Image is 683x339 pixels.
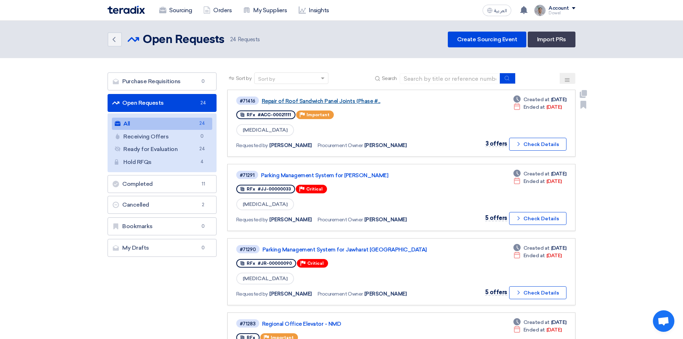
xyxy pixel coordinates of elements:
span: Ended at [523,252,545,259]
span: 0 [199,78,208,85]
span: 24 [198,120,207,127]
a: Insights [293,3,335,18]
span: Created at [523,319,550,326]
div: [DATE] [513,244,566,252]
span: Created at [523,170,550,178]
span: #ACC-00021111 [258,112,291,117]
a: Receiving Offers [112,131,212,143]
span: Critical [306,187,323,192]
button: العربية [483,5,511,16]
span: Created at [523,96,550,103]
span: Ended at [523,326,545,334]
span: Ended at [523,178,545,185]
div: #71416 [240,99,255,103]
span: 24 [230,36,236,43]
span: 0 [199,244,208,251]
img: Teradix logo [108,6,145,14]
a: Repair of Roof Sandwich Panel Joints (Phase #... [262,98,441,104]
span: RFx [247,112,255,117]
span: RFx [247,261,255,266]
div: [DATE] [513,252,562,259]
img: IMG_1753965247717.jpg [534,5,546,16]
div: [DATE] [513,319,566,326]
div: Sort by [258,75,275,83]
span: Sort by [236,75,252,82]
span: #JR-00000090 [258,261,292,266]
a: All [112,118,212,130]
div: Account [549,5,569,11]
div: #71291 [240,173,255,178]
span: [PERSON_NAME] [364,142,407,149]
a: Regional Office Elevator - NMD [262,321,441,327]
span: العربية [494,8,507,13]
div: [DATE] [513,103,562,111]
span: [PERSON_NAME] [269,216,312,223]
span: 4 [198,158,207,166]
div: Open chat [653,310,674,332]
span: Requested by [236,142,268,149]
span: Search [382,75,397,82]
a: Create Sourcing Event [448,32,526,47]
span: Procurement Owner [318,216,363,223]
span: 0 [198,133,207,140]
button: Check Details [509,138,566,151]
a: Sourcing [153,3,198,18]
div: Dowel [549,11,575,15]
button: Check Details [509,212,566,225]
span: 3 offers [485,140,507,147]
span: 5 offers [485,215,507,221]
a: Purchase Requisitions0 [108,72,217,90]
span: [PERSON_NAME] [364,216,407,223]
a: Import PRs [528,32,575,47]
a: Bookmarks0 [108,217,217,235]
span: Procurement Owner [318,142,363,149]
span: 2 [199,201,208,208]
a: Open Requests24 [108,94,217,112]
div: [DATE] [513,96,566,103]
span: Critical [307,261,324,266]
span: 5 offers [485,289,507,296]
a: My Suppliers [237,3,293,18]
a: Ready for Evaluation [112,143,212,155]
div: #71283 [240,321,256,326]
span: Requested by [236,216,268,223]
a: Orders [198,3,237,18]
span: [MEDICAL_DATA] [236,273,294,284]
span: Requests [230,36,260,44]
span: Ended at [523,103,545,111]
div: #71290 [240,247,256,252]
a: My Drafts0 [108,239,217,257]
div: [DATE] [513,170,566,178]
input: Search by title or reference number [400,73,500,84]
span: Important [307,112,329,117]
span: [PERSON_NAME] [364,290,407,298]
a: Cancelled2 [108,196,217,214]
span: [PERSON_NAME] [269,142,312,149]
span: 24 [198,145,207,153]
span: [MEDICAL_DATA] [236,198,294,210]
a: Parking Management System for Jawharat [GEOGRAPHIC_DATA] [262,246,442,253]
button: Check Details [509,286,566,299]
span: [PERSON_NAME] [269,290,312,298]
span: 24 [199,99,208,107]
span: #JJ-00000033 [258,187,291,192]
a: Parking Management System for [PERSON_NAME] [261,172,440,179]
span: 11 [199,180,208,188]
div: [DATE] [513,178,562,185]
div: [DATE] [513,326,562,334]
span: Requested by [236,290,268,298]
span: RFx [247,187,255,192]
a: Completed11 [108,175,217,193]
span: 0 [199,223,208,230]
h2: Open Requests [143,33,224,47]
span: Procurement Owner [318,290,363,298]
span: Created at [523,244,550,252]
span: [MEDICAL_DATA] [236,124,294,136]
a: Hold RFQs [112,156,212,168]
